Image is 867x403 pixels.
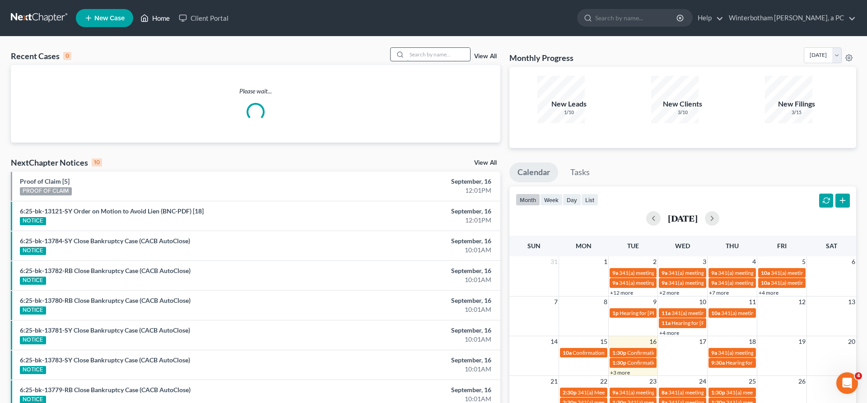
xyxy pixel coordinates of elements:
[603,296,608,307] span: 8
[174,10,233,26] a: Client Portal
[20,277,46,285] div: NOTICE
[340,356,491,365] div: September, 16
[748,336,757,347] span: 18
[718,279,805,286] span: 341(a) meeting for [PERSON_NAME]
[652,296,657,307] span: 9
[659,329,679,336] a: +4 more
[662,279,667,286] span: 9a
[619,389,706,396] span: 341(a) meeting for [PERSON_NAME]
[726,359,849,366] span: Hearing for [PERSON_NAME] and [PERSON_NAME]
[759,289,778,296] a: +4 more
[662,389,667,396] span: 8a
[652,256,657,267] span: 2
[627,359,826,366] span: Confirmation hearing for [PERSON_NAME] and [PERSON_NAME] [PERSON_NAME]
[562,162,598,182] a: Tasks
[724,10,856,26] a: Winterbotham [PERSON_NAME], a PC
[509,162,558,182] a: Calendar
[612,279,618,286] span: 9a
[340,236,491,246] div: September, 16
[474,53,497,60] a: View All
[851,256,856,267] span: 6
[92,158,102,167] div: 10
[751,256,757,267] span: 4
[836,372,858,394] iframe: Intercom live chat
[761,269,770,276] span: 10a
[553,296,559,307] span: 7
[340,275,491,284] div: 10:01AM
[340,177,491,186] div: September, 16
[711,349,717,356] span: 9a
[340,216,491,225] div: 12:01PM
[648,336,657,347] span: 16
[662,320,671,326] span: 11a
[20,356,190,364] a: 6:25-bk-13783-SY Close Bankruptcy Case (CACB AutoClose)
[340,266,491,275] div: September, 16
[537,99,601,109] div: New Leads
[797,376,806,387] span: 26
[662,269,667,276] span: 9a
[340,326,491,335] div: September, 16
[578,389,718,396] span: 341(a) Meeting for [PERSON_NAME] and [PERSON_NAME]
[603,256,608,267] span: 1
[765,109,828,116] div: 3/15
[627,242,639,250] span: Tue
[563,389,577,396] span: 2:30p
[668,213,698,223] h2: [DATE]
[748,376,757,387] span: 25
[563,194,581,206] button: day
[595,9,678,26] input: Search by name...
[698,296,707,307] span: 10
[550,256,559,267] span: 31
[340,335,491,344] div: 10:01AM
[627,349,826,356] span: Confirmation hearing for [PERSON_NAME] and [PERSON_NAME] [PERSON_NAME]
[20,177,70,185] a: Proof of Claim [5]
[711,359,725,366] span: 9:30a
[340,385,491,394] div: September, 16
[563,349,572,356] span: 10a
[619,279,803,286] span: 341(a) meeting for [PERSON_NAME] [PERSON_NAME] and [PERSON_NAME]
[612,359,626,366] span: 1:30p
[847,336,856,347] span: 20
[612,310,619,316] span: 1p
[516,194,540,206] button: month
[340,246,491,255] div: 10:01AM
[407,48,470,61] input: Search by name...
[702,256,707,267] span: 3
[619,269,803,276] span: 341(a) meeting for [PERSON_NAME] [PERSON_NAME] and [PERSON_NAME]
[550,336,559,347] span: 14
[847,296,856,307] span: 13
[340,305,491,314] div: 10:01AM
[801,256,806,267] span: 5
[612,389,618,396] span: 9a
[651,109,714,116] div: 3/10
[777,242,787,250] span: Fri
[537,109,601,116] div: 1/10
[662,310,671,316] span: 11a
[509,52,573,63] h3: Monthly Progress
[693,10,723,26] a: Help
[550,376,559,387] span: 21
[340,186,491,195] div: 12:01PM
[651,99,714,109] div: New Clients
[11,87,500,96] p: Please wait...
[711,310,720,316] span: 10a
[797,296,806,307] span: 12
[573,349,675,356] span: Confirmation hearing for [PERSON_NAME]
[340,365,491,374] div: 10:01AM
[709,289,729,296] a: +7 more
[698,336,707,347] span: 17
[20,237,190,245] a: 6:25-bk-13784-SY Close Bankruptcy Case (CACB AutoClose)
[718,269,805,276] span: 341(a) meeting for [PERSON_NAME]
[11,51,71,61] div: Recent Cases
[659,289,679,296] a: +2 more
[599,336,608,347] span: 15
[20,296,191,304] a: 6:25-bk-13780-RB Close Bankruptcy Case (CACB AutoClose)
[711,389,725,396] span: 1:30p
[711,269,717,276] span: 9a
[610,369,630,376] a: +3 more
[797,336,806,347] span: 19
[576,242,592,250] span: Mon
[748,296,757,307] span: 11
[20,366,46,374] div: NOTICE
[671,310,812,316] span: 341(a) meeting for [PERSON_NAME] and [PERSON_NAME]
